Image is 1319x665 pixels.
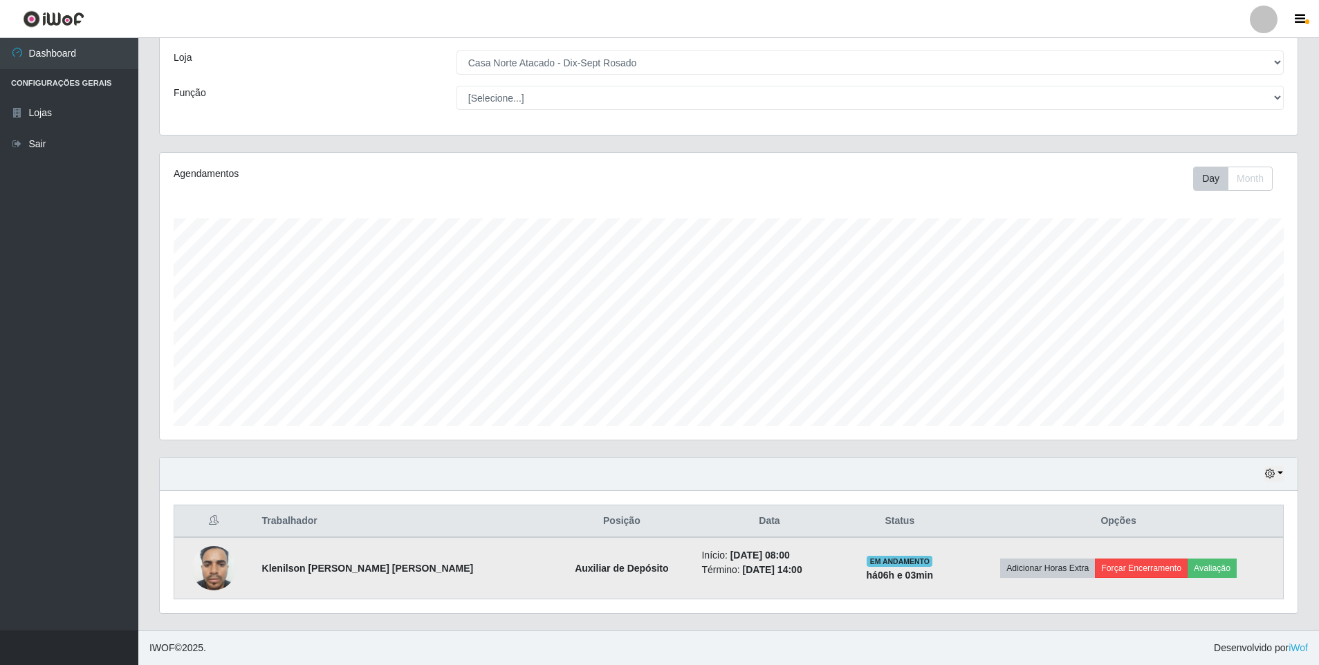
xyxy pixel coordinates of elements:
[575,563,668,574] strong: Auxiliar de Depósito
[1193,167,1273,191] div: First group
[730,550,790,561] time: [DATE] 08:00
[1228,167,1273,191] button: Month
[262,563,474,574] strong: Klenilson [PERSON_NAME] [PERSON_NAME]
[1000,559,1095,578] button: Adicionar Horas Extra
[693,505,845,538] th: Data
[174,86,206,100] label: Função
[743,564,802,575] time: [DATE] 14:00
[149,641,206,655] span: © 2025 .
[1188,559,1237,578] button: Avaliação
[845,505,954,538] th: Status
[254,505,551,538] th: Trabalhador
[149,642,175,653] span: IWOF
[174,50,192,65] label: Loja
[1193,167,1228,191] button: Day
[701,548,837,563] li: Início:
[1193,167,1284,191] div: Toolbar with button groups
[1214,641,1308,655] span: Desenvolvido por
[550,505,693,538] th: Posição
[23,10,84,28] img: CoreUI Logo
[701,563,837,577] li: Término:
[954,505,1283,538] th: Opções
[867,570,934,581] strong: há 06 h e 03 min
[1095,559,1188,578] button: Forçar Encerramento
[192,538,236,597] img: 1735509810384.jpeg
[174,167,624,181] div: Agendamentos
[867,556,932,567] span: EM ANDAMENTO
[1289,642,1308,653] a: iWof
